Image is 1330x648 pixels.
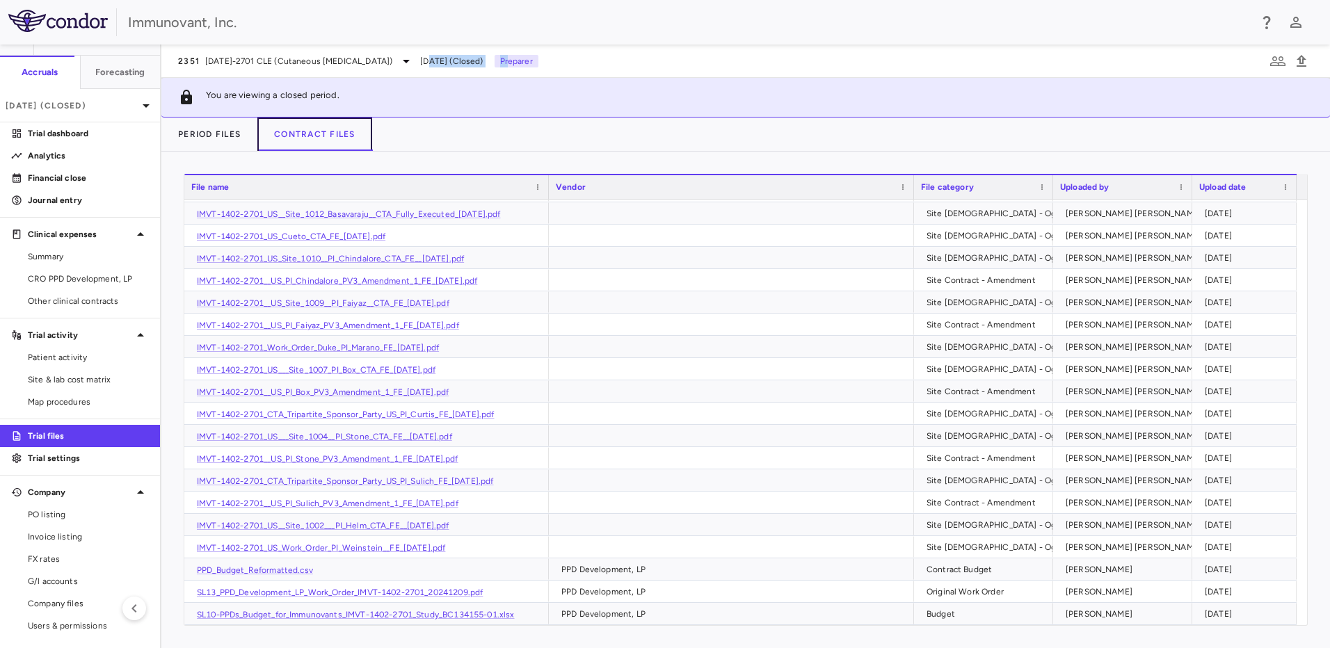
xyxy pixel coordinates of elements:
[927,358,1103,380] div: Site [DEMOGRAPHIC_DATA] - Og Work Order
[197,365,435,375] a: IMVT-1402-2701_US___Site_1007_PI_Box_CTA_FE_[DATE].pdf
[927,225,1103,247] div: Site [DEMOGRAPHIC_DATA] - Og Work Order
[197,521,449,530] a: IMVT-1402-2701_US__Site_1002___PI_Helm_CTA_FE__[DATE].pdf
[28,273,149,285] span: CRO PPD Development, LP
[28,127,149,140] p: Trial dashboard
[197,410,495,419] a: IMVT-1402-2701_CTA_Tripartite_Sponsor_Party_US_PI_Curtis_FE_[DATE].pdf
[128,12,1249,33] div: Immunovant, Inc.
[1066,336,1243,358] div: [PERSON_NAME] [PERSON_NAME] Colodrero
[1205,225,1290,247] div: [DATE]
[1205,492,1290,514] div: [DATE]
[1205,447,1290,469] div: [DATE]
[420,55,483,67] span: [DATE] (Closed)
[1205,269,1290,291] div: [DATE]
[178,56,200,67] span: 2351
[197,610,515,619] a: SL10-PPDs_Budget_for_Immunovants_IMVT-1402-2701_Study_BC134155-01.xlsx
[1205,581,1290,603] div: [DATE]
[28,295,149,307] span: Other clinical contracts
[927,314,1046,336] div: Site Contract - Amendment
[28,373,149,386] span: Site & lab cost matrix
[28,553,149,565] span: FX rates
[1066,558,1185,581] div: [PERSON_NAME]
[1205,425,1290,447] div: [DATE]
[28,172,149,184] p: Financial close
[1066,314,1243,336] div: [PERSON_NAME] [PERSON_NAME] Colodrero
[927,425,1103,447] div: Site [DEMOGRAPHIC_DATA] - Og Work Order
[1205,380,1290,403] div: [DATE]
[1066,291,1243,314] div: [PERSON_NAME] [PERSON_NAME] Colodrero
[197,321,459,330] a: IMVT-1402-2701__US_PI_Faiyaz_PV3_Amendment_1_FE_[DATE].pdf
[927,380,1046,403] div: Site Contract - Amendment
[927,581,1046,603] div: Original Work Order
[197,298,449,308] a: IMVT-1402-2701__US_Site_1009__PI_Faiyaz__CTA_FE_[DATE].pdf
[1066,581,1185,603] div: [PERSON_NAME]
[1066,380,1243,403] div: [PERSON_NAME] [PERSON_NAME] Colodrero
[561,558,907,581] div: PPD Development, LP
[28,530,149,543] span: Invoice listing
[197,476,494,486] a: IMVT-1402-2701_CTA_Tripartite_Sponsor_Party_US_PI_Sulich_FE_[DATE].pdf
[191,182,229,192] span: File name
[927,202,1103,225] div: Site [DEMOGRAPHIC_DATA] - Og Work Order
[28,194,149,206] p: Journal entry
[927,447,1046,469] div: Site Contract - Amendment
[28,486,132,499] p: Company
[927,247,1103,269] div: Site [DEMOGRAPHIC_DATA] - Og Work Order
[28,329,132,341] p: Trial activity
[1066,425,1243,447] div: [PERSON_NAME] [PERSON_NAME] Colodrero
[8,10,108,32] img: logo-full-BYUhSk78.svg
[28,575,149,588] span: G/l accounts
[1205,536,1290,558] div: [DATE]
[1066,492,1243,514] div: [PERSON_NAME] [PERSON_NAME] Colodrero
[197,209,501,219] a: IMVT-1402-2701_US__Site_1012_Basavaraju__CTA_Fully_Executed_[DATE].pdf
[28,597,149,610] span: Company files
[28,508,149,521] span: PO listing
[197,565,313,575] a: PPD_Budget_Reformatted.csv
[1066,469,1243,492] div: [PERSON_NAME] [PERSON_NAME] Colodrero
[927,469,1103,492] div: Site [DEMOGRAPHIC_DATA] - Og Work Order
[921,182,974,192] span: File category
[1066,603,1185,625] div: [PERSON_NAME]
[927,603,1046,625] div: Budget
[28,250,149,263] span: Summary
[197,543,445,553] a: IMVT-1402-2701_US_Work_Order_PI_Weinstein__FE_[DATE].pdf
[927,492,1046,514] div: Site Contract - Amendment
[1199,182,1247,192] span: Upload date
[1066,269,1243,291] div: [PERSON_NAME] [PERSON_NAME] Colodrero
[197,276,477,286] a: IMVT-1402-2701__US_PI_Chindalore_PV3_Amendment_1_FE_[DATE].pdf
[1060,182,1109,192] span: Uploaded by
[1205,469,1290,492] div: [DATE]
[561,603,907,625] div: PPD Development, LP
[1066,358,1243,380] div: [PERSON_NAME] [PERSON_NAME] Colodrero
[561,581,907,603] div: PPD Development, LP
[6,99,138,112] p: [DATE] (Closed)
[95,66,145,79] h6: Forecasting
[28,452,149,464] p: Trial settings
[197,387,449,397] a: IMVT-1402-2701__US_PI_Box_PV3_Amendment_1_FE_[DATE].pdf
[1205,247,1290,269] div: [DATE]
[28,619,149,632] span: Users & permissions
[927,403,1103,425] div: Site [DEMOGRAPHIC_DATA] - Og Work Order
[205,55,392,67] span: [DATE]-2701 CLE (Cutaneous [MEDICAL_DATA])
[1205,603,1290,625] div: [DATE]
[927,536,1103,558] div: Site [DEMOGRAPHIC_DATA] - Og Work Order
[28,396,149,408] span: Map procedures
[1066,403,1243,425] div: [PERSON_NAME] [PERSON_NAME] Colodrero
[206,89,339,106] p: You are viewing a closed period.
[1066,536,1243,558] div: [PERSON_NAME] [PERSON_NAME] Colodrero
[197,343,439,353] a: IMVT-1402-2701_Work_Order_Duke_PI_Marano_FE_[DATE].pdf
[1205,514,1290,536] div: [DATE]
[197,254,464,264] a: IMVT-1402-2701_US_Site_1010__PI_Chindalore_CTA_FE__[DATE].pdf
[1205,336,1290,358] div: [DATE]
[1205,314,1290,336] div: [DATE]
[1205,291,1290,314] div: [DATE]
[1205,202,1290,225] div: [DATE]
[1066,514,1243,536] div: [PERSON_NAME] [PERSON_NAME] Colodrero
[22,66,58,79] h6: Accruals
[197,454,458,464] a: IMVT-1402-2701__US_PI_Stone_PV3_Amendment_1_FE_[DATE].pdf
[197,432,452,442] a: IMVT-1402-2701_US___Site_1004__PI_Stone_CTA_FE__[DATE].pdf
[257,118,372,151] button: Contract Files
[927,269,1046,291] div: Site Contract - Amendment
[161,118,257,151] button: Period Files
[1066,247,1243,269] div: [PERSON_NAME] [PERSON_NAME] Colodrero
[927,336,1103,358] div: Site [DEMOGRAPHIC_DATA] - Og Work Order
[927,291,1103,314] div: Site [DEMOGRAPHIC_DATA] - Og Work Order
